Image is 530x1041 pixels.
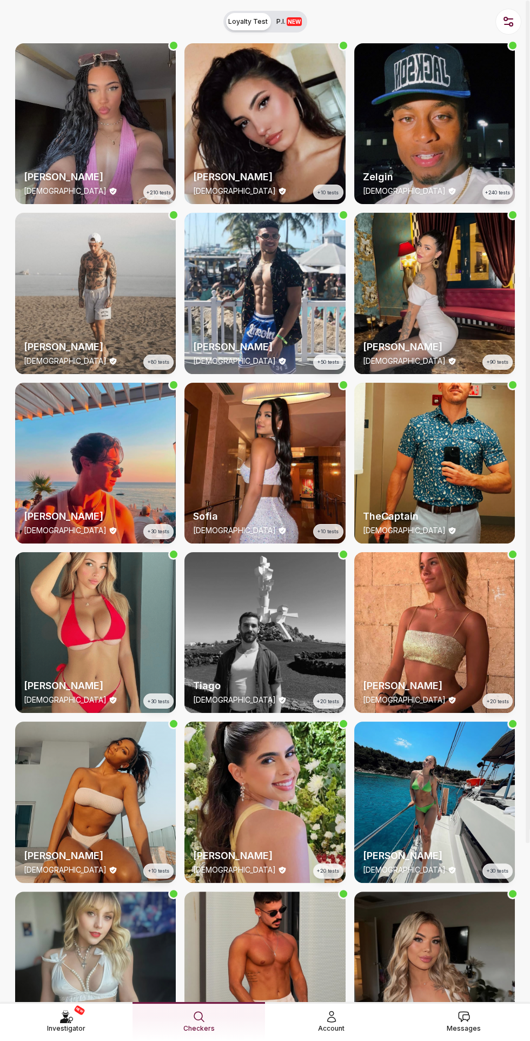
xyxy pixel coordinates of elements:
[148,867,169,875] span: +10 tests
[317,189,339,197] span: +10 tests
[363,865,446,875] p: [DEMOGRAPHIC_DATA]
[184,213,345,374] img: checker
[184,552,345,713] img: checker
[485,189,510,197] span: +240 tests
[363,525,446,536] p: [DEMOGRAPHIC_DATA]
[354,722,515,882] img: checker
[193,865,276,875] p: [DEMOGRAPHIC_DATA]
[193,848,336,863] h2: [PERSON_NAME]
[183,1023,215,1034] span: Checkers
[24,509,167,524] h2: [PERSON_NAME]
[148,528,169,535] span: +30 tests
[24,186,107,197] p: [DEMOGRAPHIC_DATA]
[15,722,176,882] img: checker
[193,356,276,366] p: [DEMOGRAPHIC_DATA]
[184,552,345,713] a: thumbcheckerTiago[DEMOGRAPHIC_DATA]+20 tests
[15,43,176,204] img: checker
[132,1002,265,1040] a: Checkers
[287,17,302,26] span: NEW
[47,1023,85,1034] span: Investigator
[184,383,345,544] img: checker
[24,169,167,185] h2: [PERSON_NAME]
[363,509,506,524] h2: TheCaptain
[363,356,446,366] p: [DEMOGRAPHIC_DATA]
[354,552,515,713] a: thumbchecker[PERSON_NAME][DEMOGRAPHIC_DATA]+20 tests
[74,1005,85,1016] span: NEW
[363,848,506,863] h2: [PERSON_NAME]
[15,43,176,204] a: thumbchecker[PERSON_NAME][DEMOGRAPHIC_DATA]+210 tests
[193,525,276,536] p: [DEMOGRAPHIC_DATA]
[228,17,268,26] span: Loyalty Test
[487,358,508,366] span: +90 tests
[354,383,515,544] a: thumbcheckerTheCaptain[DEMOGRAPHIC_DATA]
[15,552,176,713] img: checker
[354,213,515,374] a: thumbchecker[PERSON_NAME][DEMOGRAPHIC_DATA]+90 tests
[147,189,171,197] span: +210 tests
[15,213,176,374] a: thumbchecker[PERSON_NAME][DEMOGRAPHIC_DATA]+80 tests
[193,186,276,197] p: [DEMOGRAPHIC_DATA]
[193,169,336,185] h2: [PERSON_NAME]
[487,867,508,875] span: +30 tests
[317,698,339,705] span: +20 tests
[354,722,515,882] a: thumbchecker[PERSON_NAME][DEMOGRAPHIC_DATA]+30 tests
[184,383,345,544] a: thumbcheckerSofia[DEMOGRAPHIC_DATA]+10 tests
[184,43,345,204] a: thumbchecker[PERSON_NAME][DEMOGRAPHIC_DATA]+10 tests
[193,695,276,705] p: [DEMOGRAPHIC_DATA]
[354,213,515,374] img: checker
[24,339,167,355] h2: [PERSON_NAME]
[193,339,336,355] h2: [PERSON_NAME]
[318,1023,345,1034] span: Account
[354,43,515,204] img: checker
[184,722,345,882] a: thumbchecker[PERSON_NAME][DEMOGRAPHIC_DATA]+20 tests
[24,356,107,366] p: [DEMOGRAPHIC_DATA]
[363,169,506,185] h2: Zelgin
[193,678,336,693] h2: Tiago
[354,552,515,713] img: checker
[398,1002,530,1040] a: Messages
[184,213,345,374] a: thumbchecker[PERSON_NAME][DEMOGRAPHIC_DATA]+50 tests
[276,17,302,26] span: P.I.
[363,678,506,693] h2: [PERSON_NAME]
[317,358,339,366] span: +50 tests
[15,722,176,882] a: thumbchecker[PERSON_NAME][DEMOGRAPHIC_DATA]+10 tests
[24,695,107,705] p: [DEMOGRAPHIC_DATA]
[363,186,446,197] p: [DEMOGRAPHIC_DATA]
[15,383,176,544] a: thumbchecker[PERSON_NAME][DEMOGRAPHIC_DATA]+30 tests
[184,722,345,882] img: checker
[317,528,339,535] span: +10 tests
[487,698,509,705] span: +20 tests
[354,43,515,204] a: thumbcheckerZelgin[DEMOGRAPHIC_DATA]+240 tests
[15,383,176,544] img: checker
[265,1002,398,1040] a: Account
[24,865,107,875] p: [DEMOGRAPHIC_DATA]
[363,339,506,355] h2: [PERSON_NAME]
[24,525,107,536] p: [DEMOGRAPHIC_DATA]
[447,1023,481,1034] span: Messages
[24,848,167,863] h2: [PERSON_NAME]
[15,213,176,374] img: checker
[193,509,336,524] h2: Sofia
[15,552,176,713] a: thumbchecker[PERSON_NAME][DEMOGRAPHIC_DATA]+30 tests
[24,678,167,693] h2: [PERSON_NAME]
[184,43,345,204] img: checker
[317,867,339,875] span: +20 tests
[363,695,446,705] p: [DEMOGRAPHIC_DATA]
[148,358,169,366] span: +80 tests
[148,698,169,705] span: +30 tests
[354,383,515,544] img: checker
